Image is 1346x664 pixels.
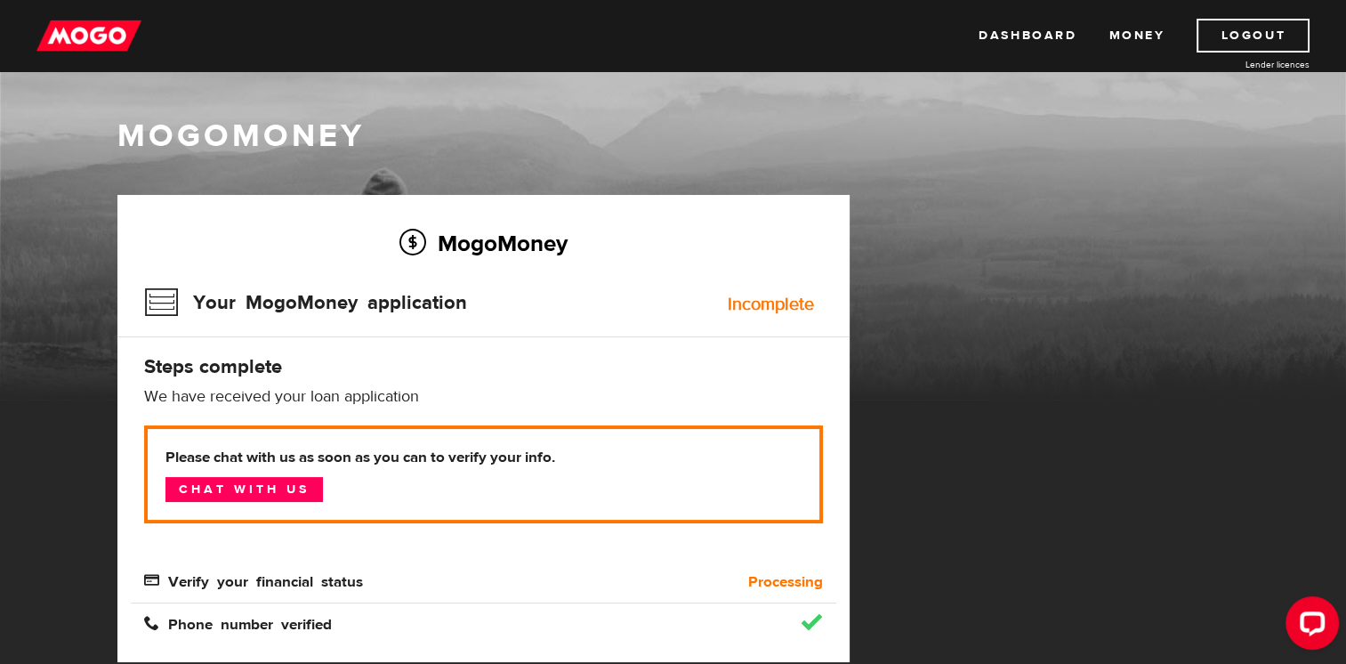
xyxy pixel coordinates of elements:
[748,571,823,593] b: Processing
[144,354,823,379] h4: Steps complete
[979,19,1076,53] a: Dashboard
[1271,589,1346,664] iframe: LiveChat chat widget
[144,572,363,587] span: Verify your financial status
[165,447,802,468] b: Please chat with us as soon as you can to verify your info.
[144,224,823,262] h2: MogoMoney
[165,477,323,502] a: Chat with us
[1176,58,1310,71] a: Lender licences
[117,117,1229,155] h1: MogoMoney
[36,19,141,53] img: mogo_logo-11ee424be714fa7cbb0f0f49df9e16ec.png
[1197,19,1310,53] a: Logout
[144,386,823,408] p: We have received your loan application
[144,615,332,630] span: Phone number verified
[144,279,467,326] h3: Your MogoMoney application
[1108,19,1165,53] a: Money
[728,296,814,313] div: Incomplete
